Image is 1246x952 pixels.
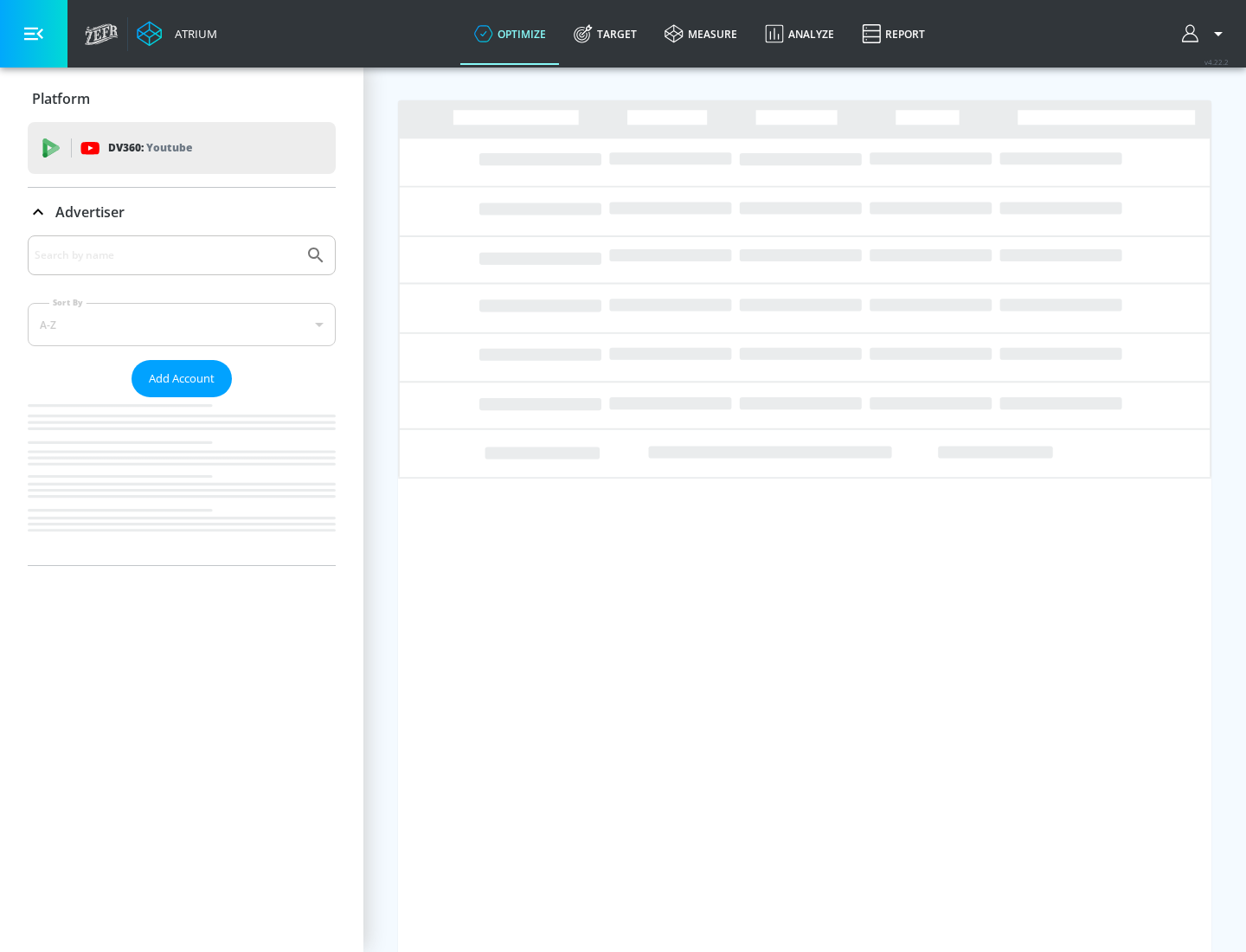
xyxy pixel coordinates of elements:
span: v 4.22.2 [1204,57,1229,67]
p: Advertiser [55,203,125,222]
a: Analyze [751,3,848,65]
a: optimize [460,3,560,65]
div: Advertiser [28,235,336,565]
div: Atrium [168,26,217,42]
div: A-Z [28,303,336,346]
div: Platform [28,74,336,123]
p: Youtube [146,138,192,157]
nav: list of Advertiser [28,397,336,565]
input: Search by name [35,244,297,267]
a: Report [848,3,939,65]
a: measure [651,3,751,65]
p: DV360: [108,138,192,158]
button: Add Account [132,360,232,397]
a: Atrium [137,21,217,47]
div: Advertiser [28,188,336,236]
label: Sort By [49,297,87,308]
span: Add Account [149,369,215,389]
a: Target [560,3,651,65]
p: Platform [32,89,90,108]
div: DV360: Youtube [28,122,336,174]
